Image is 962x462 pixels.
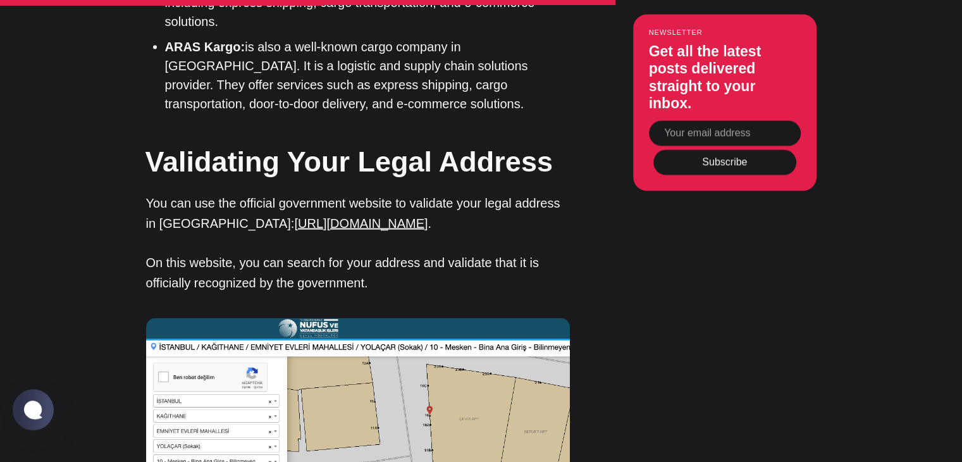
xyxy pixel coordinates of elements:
strong: ARAS Kargo: [165,40,245,54]
p: On this website, you can search for your address and validate that it is officially recognized by... [146,253,570,293]
p: You can use the official government website to validate your legal address in [GEOGRAPHIC_DATA]: . [146,193,570,234]
small: Newsletter [649,28,801,35]
a: [URL][DOMAIN_NAME] [294,216,428,230]
button: Subscribe [653,149,796,175]
h2: Validating Your Legal Address [145,142,569,182]
h3: Get all the latest posts delivered straight to your inbox. [649,42,801,112]
li: is also a well-known cargo company in [GEOGRAPHIC_DATA]. It is a logistic and supply chain soluti... [165,37,570,113]
input: Your email address [649,120,801,146]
